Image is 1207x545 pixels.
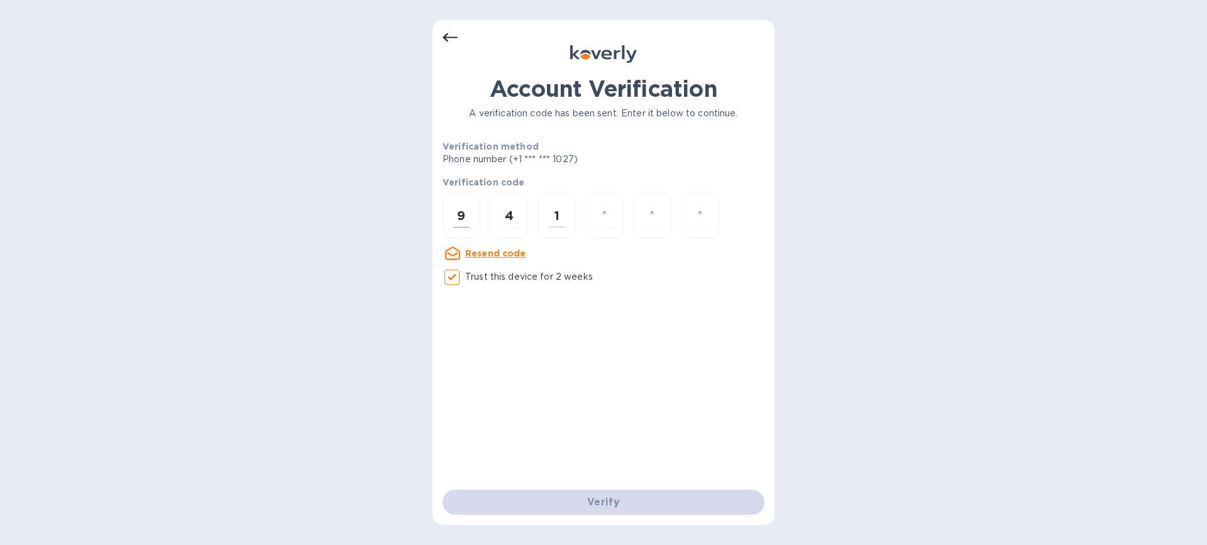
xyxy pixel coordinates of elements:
b: Verification method [443,141,539,151]
p: Trust this device for 2 weeks [465,270,593,284]
p: A verification code has been sent. Enter it below to continue. [443,107,764,120]
p: Verification code [443,176,764,189]
h1: Account Verification [443,75,764,102]
p: Phone number (+1 *** *** 1027) [443,153,674,166]
u: Resend code [465,248,526,258]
